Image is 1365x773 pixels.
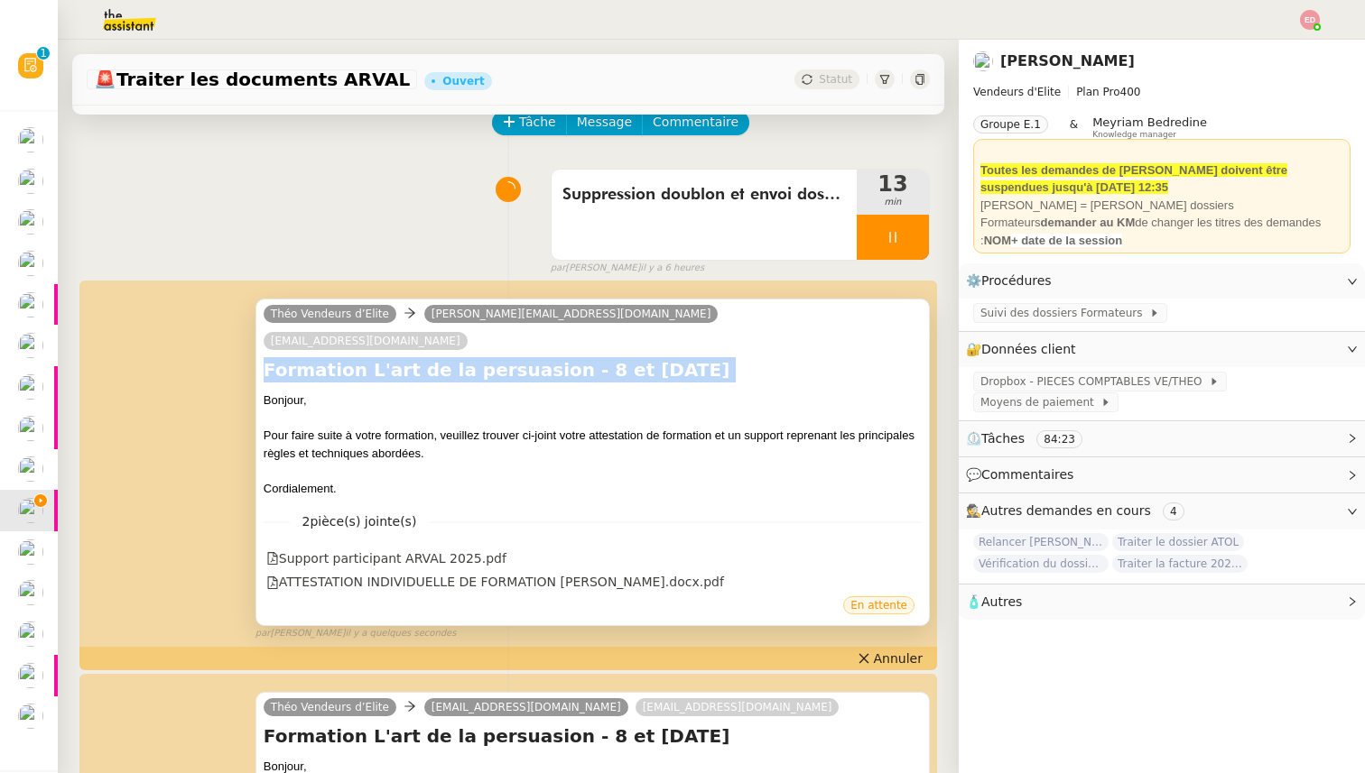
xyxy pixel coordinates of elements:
[255,626,271,641] span: par
[857,173,929,195] span: 13
[442,76,484,87] div: Ouvert
[1070,115,1078,139] span: &
[255,626,457,641] small: [PERSON_NAME]
[981,431,1025,446] span: Tâches
[874,649,923,667] span: Annuler
[959,263,1365,299] div: ⚙️Procédures
[310,514,416,529] span: pièce(s) jointe(s)
[18,663,43,688] img: users%2FWH1OB8fxGAgLOjAz1TtlPPgOcGL2%2Favatar%2F32e28291-4026-4208-b892-04f74488d877
[345,626,456,641] span: il y a quelques secondes
[640,261,704,276] span: il y a 6 heures
[850,649,930,668] button: Annuler
[1120,86,1141,98] span: 400
[973,115,1048,133] nz-tag: Groupe E.1
[1112,533,1244,551] span: Traiter le dossier ATOL
[264,391,922,410] div: Bonjour,
[1011,234,1122,247] strong: + date de la session
[1076,86,1119,98] span: Plan Pro
[18,251,43,276] img: users%2Fa6PbEmLwvGXylUqKytRPpDpAx153%2Favatar%2Ffanny.png
[551,261,566,276] span: par
[980,304,1149,322] span: Suivi des dossiers Formateurs
[966,431,1098,446] span: ⏲️
[981,273,1052,288] span: Procédures
[981,467,1073,482] span: Commentaires
[264,427,922,462] div: Pour faire suite à votre formation, veuillez trouver ci-joint votre attestation de formation et u...
[566,110,643,135] button: Message
[1112,555,1248,573] span: Traiter la facture 2025416 Fuseau
[562,181,846,208] span: Suppression doublon et envoi dossier client
[18,580,43,605] img: users%2Fa6PbEmLwvGXylUqKytRPpDpAx153%2Favatar%2Ffanny.png
[653,112,738,133] span: Commentaire
[959,332,1365,367] div: 🔐Données client
[980,393,1100,411] span: Moyens de paiement
[1000,52,1135,69] a: [PERSON_NAME]
[984,234,1011,247] strong: NOM
[973,86,1061,98] span: Vendeurs d'Elite
[18,704,43,729] img: users%2Fa6PbEmLwvGXylUqKytRPpDpAx153%2Favatar%2Ffanny.png
[264,357,922,382] h4: Formation L'art de la persuasion - 8 et [DATE]
[1092,130,1176,140] span: Knowledge manager
[1036,430,1082,448] nz-tag: 84:23
[981,342,1076,356] span: Données client
[271,335,460,347] span: [EMAIL_ADDRESS][DOMAIN_NAME]
[981,503,1151,518] span: Autres demandes en cours
[18,621,43,647] img: users%2Fa6PbEmLwvGXylUqKytRPpDpAx153%2Favatar%2Ffanny.png
[37,47,50,60] nz-badge-sup: 1
[973,51,993,71] img: users%2FxgWPCdJhSBeE5T1N2ZiossozSlm1%2Favatar%2F5b22230b-e380-461f-81e9-808a3aa6de32
[577,112,632,133] span: Message
[264,480,922,498] div: Cordialement.
[973,555,1109,573] span: Vérification du dossier A TRAITER - [DATE]
[1040,216,1135,229] strong: demander au KM
[264,306,396,322] a: Théo Vendeurs d’Elite
[1092,115,1207,129] span: Meyriam Bedredine
[959,493,1365,529] div: 🕵️Autres demandes en cours 4
[966,271,1060,291] span: ⚙️
[492,110,567,135] button: Tâche
[966,467,1082,482] span: 💬
[18,333,43,358] img: users%2FWH1OB8fxGAgLOjAz1TtlPPgOcGL2%2Favatar%2F32e28291-4026-4208-b892-04f74488d877
[980,163,1287,195] strong: Toutes les demandes de [PERSON_NAME] doivent être suspendues jusqu'à [DATE] 12:35
[18,539,43,565] img: users%2F0zQGGmvZECeMseaPawnreYAQQyS2%2Favatar%2Feddadf8a-b06f-4db9-91c4-adeed775bb0f
[643,701,832,713] span: [EMAIL_ADDRESS][DOMAIN_NAME]
[959,584,1365,620] div: 🧴Autres
[264,699,396,715] a: Théo Vendeurs d’Elite
[959,457,1365,492] div: 💬Commentaires
[980,197,1343,250] div: [PERSON_NAME] = [PERSON_NAME] dossiers Formateurs de changer les titres des demandes :
[1300,10,1320,30] img: svg
[264,723,922,749] h4: Formation L'art de la persuasion - 8 et [DATE]
[40,47,47,63] p: 1
[432,701,621,713] span: [EMAIL_ADDRESS][DOMAIN_NAME]
[94,70,410,88] span: Traiter les documents ARVAL
[18,169,43,194] img: users%2FNmPW3RcGagVdwlUj0SIRjiM8zA23%2Favatar%2Fb3e8f68e-88d8-429d-a2bd-00fb6f2d12db
[18,374,43,400] img: users%2FC0n4RBXzEbUC5atUgsP2qpDRH8u1%2Favatar%2F48114808-7f8b-4f9a-89ba-6a29867a11d8
[519,112,556,133] span: Tâche
[18,416,43,441] img: users%2FSclkIUIAuBOhhDrbgjtrSikBoD03%2Favatar%2F48cbc63d-a03d-4817-b5bf-7f7aeed5f2a9
[1092,115,1207,139] app-user-label: Knowledge manager
[850,599,907,612] span: En attente
[966,594,1022,609] span: 🧴
[432,308,711,320] span: [PERSON_NAME][EMAIL_ADDRESS][DOMAIN_NAME]
[642,110,749,135] button: Commentaire
[290,511,430,532] span: 2
[981,594,1022,609] span: Autres
[966,503,1192,518] span: 🕵️
[980,373,1209,391] span: Dropbox - PIECES COMPTABLES VE/THEO
[18,292,43,317] img: users%2Fa6PbEmLwvGXylUqKytRPpDpAx153%2Favatar%2Ffanny.png
[266,548,506,569] div: Support participant ARVAL 2025.pdf
[551,261,704,276] small: [PERSON_NAME]
[94,69,116,90] span: 🚨
[18,209,43,235] img: users%2FNmPW3RcGagVdwlUj0SIRjiM8zA23%2Favatar%2Fb3e8f68e-88d8-429d-a2bd-00fb6f2d12db
[857,195,929,210] span: min
[266,572,724,593] div: ATTESTATION INDIVIDUELLE DE FORMATION [PERSON_NAME].docx.pdf
[959,421,1365,456] div: ⏲️Tâches 84:23
[18,498,43,523] img: users%2FxgWPCdJhSBeE5T1N2ZiossozSlm1%2Favatar%2F5b22230b-e380-461f-81e9-808a3aa6de32
[18,456,43,482] img: users%2FxgWPCdJhSBeE5T1N2ZiossozSlm1%2Favatar%2F5b22230b-e380-461f-81e9-808a3aa6de32
[1163,502,1184,520] nz-tag: 4
[18,127,43,152] img: users%2Fa6PbEmLwvGXylUqKytRPpDpAx153%2Favatar%2Ffanny.png
[973,533,1109,551] span: Relancer [PERSON_NAME] pour justificatif Eurostar
[966,339,1083,360] span: 🔐
[819,73,852,86] span: Statut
